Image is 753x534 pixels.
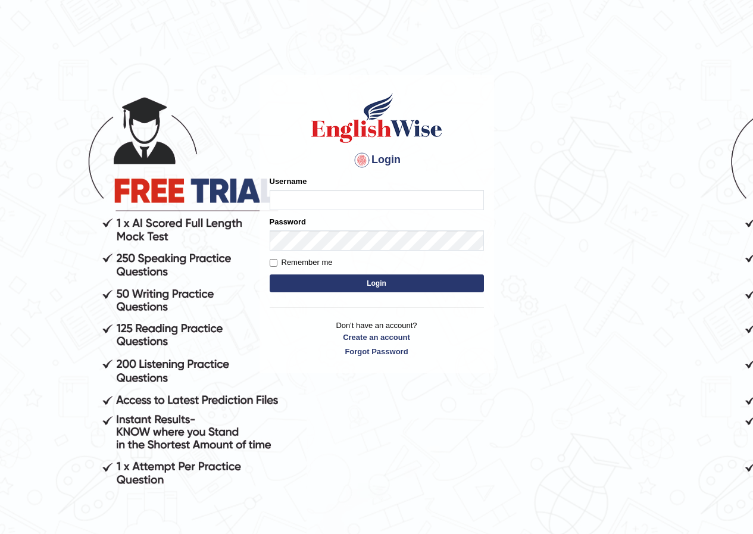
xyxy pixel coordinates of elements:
[270,151,484,170] h4: Login
[270,332,484,343] a: Create an account
[270,176,307,187] label: Username
[309,91,445,145] img: Logo of English Wise sign in for intelligent practice with AI
[270,259,277,267] input: Remember me
[270,346,484,357] a: Forgot Password
[270,320,484,357] p: Don't have an account?
[270,257,333,268] label: Remember me
[270,274,484,292] button: Login
[270,216,306,227] label: Password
